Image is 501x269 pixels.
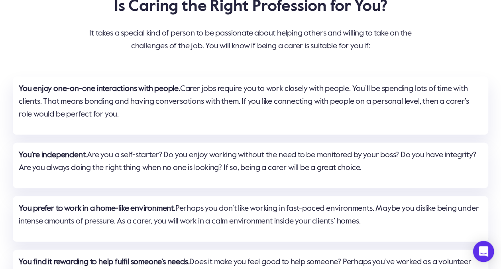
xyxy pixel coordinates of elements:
span: It takes a special kind of person to be passionate about helping others and willing to take on th... [89,29,411,50]
div: Open Intercom Messenger [473,241,494,262]
span: Perhaps you don’t like working in fast-paced environments. Maybe you dislike being under intense ... [19,204,479,225]
b: You’re independent. [19,151,87,159]
b: You prefer to work in a home-like environment. [19,204,175,212]
span: Are you a self-starter? Do you enjoy working without the need to be monitored by your boss? Do yo... [19,151,476,172]
b: You find it rewarding to help fulfil someone’s needs. [19,258,189,266]
b: You enjoy one-on-one interactions with people. [19,85,180,93]
span: Carer jobs require you to work closely with people. You’ll be spending lots of time with clients.... [19,85,469,118]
